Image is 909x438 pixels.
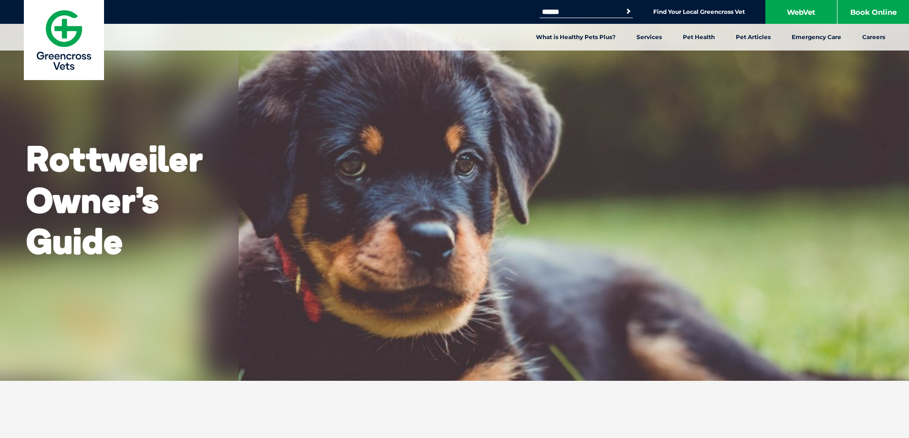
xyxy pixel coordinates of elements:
a: Careers [852,24,896,51]
a: Pet Articles [725,24,781,51]
b: Rottweiler Owner’s Guide [26,137,203,263]
a: Emergency Care [781,24,852,51]
button: Search [624,7,633,16]
a: Find Your Local Greencross Vet [653,8,745,16]
a: Pet Health [672,24,725,51]
a: Services [626,24,672,51]
a: What is Healthy Pets Plus? [525,24,626,51]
